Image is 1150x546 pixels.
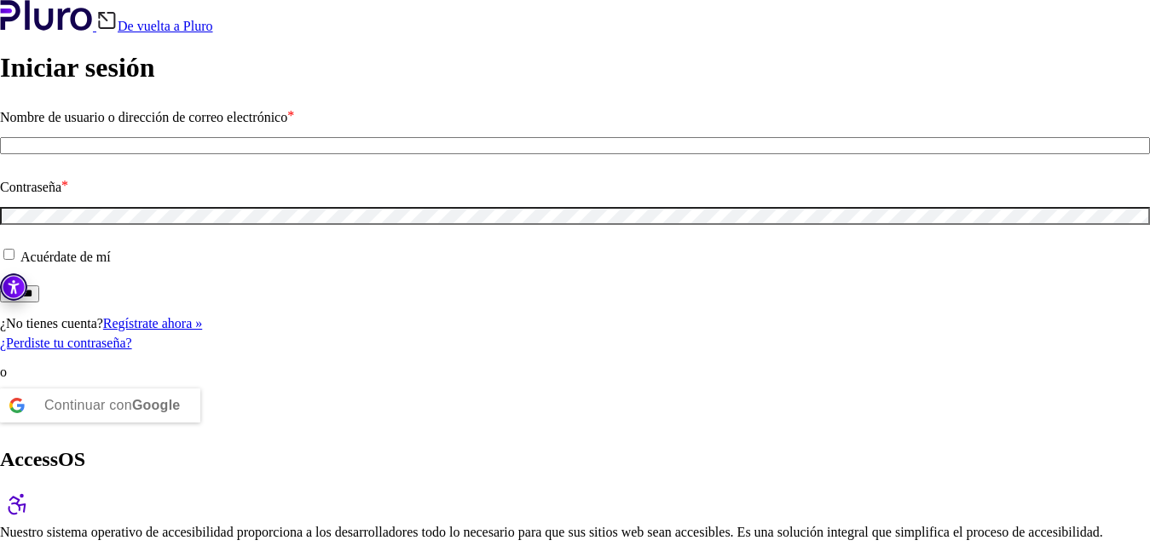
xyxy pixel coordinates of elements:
[132,398,181,412] font: Google
[96,19,213,33] a: De vuelta a Pluro
[103,316,202,330] a: Regístrate ahora »
[20,250,111,264] font: Acuérdate de mí
[44,398,132,412] font: Continuar con
[3,249,14,260] input: Acuérdate de mí
[96,10,118,31] img: Icono de atrás
[118,19,213,33] font: De vuelta a Pluro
